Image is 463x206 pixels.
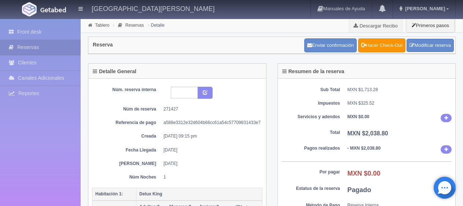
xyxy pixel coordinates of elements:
h4: Reserva [93,42,113,48]
dt: Núm. reserva interna [98,87,156,93]
button: Enviar confirmación [304,38,357,52]
dd: a588e3312e32d604b66cc61a54c57709831433e7 [163,120,257,126]
a: Reservas [125,23,144,28]
b: MXN $0.00 [348,114,370,119]
b: Habitación 1: [95,191,123,196]
dt: Núm Noches [98,174,156,180]
a: Descargar Recibo [349,18,402,33]
dd: [DATE] 09:15 pm [163,133,257,139]
dt: Impuestos [282,100,340,106]
dd: MXN $325.52 [348,100,452,106]
a: Modificar reserva [407,39,454,52]
img: Getabed [40,7,66,12]
button: Primeros pasos [406,18,455,33]
h4: Detalle General [93,69,136,74]
dt: Pagos realizados [282,145,340,151]
b: MXN $2,038.80 [348,130,388,136]
dt: Total [282,130,340,136]
dt: Referencia de pago [98,120,156,126]
b: Pagado [348,186,371,194]
dt: Servicios y adendos [282,114,340,120]
dt: Sub Total [282,87,340,93]
b: - MXN $2,038.80 [348,146,381,151]
dd: [DATE] [163,147,257,153]
dt: Estatus de la reserva [282,186,340,192]
dt: [PERSON_NAME] [98,161,156,167]
a: Tablero [95,23,109,28]
a: Hacer Check-Out [358,38,405,52]
dd: [DATE] [163,161,257,167]
dt: Núm de reserva [98,106,156,112]
dd: MXN $1,713.28 [348,87,452,93]
dd: 271427 [163,106,257,112]
dt: Creada [98,133,156,139]
li: Detalle [146,22,166,29]
th: Delux King [136,188,262,201]
img: Getabed [22,2,37,16]
b: MXN $0.00 [348,170,381,177]
dd: 1 [163,174,257,180]
dt: Fecha Llegada [98,147,156,153]
dt: Por pagar [282,169,340,175]
span: [PERSON_NAME] [403,6,445,11]
h4: Resumen de la reserva [282,69,345,74]
h4: [GEOGRAPHIC_DATA][PERSON_NAME] [92,4,214,13]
